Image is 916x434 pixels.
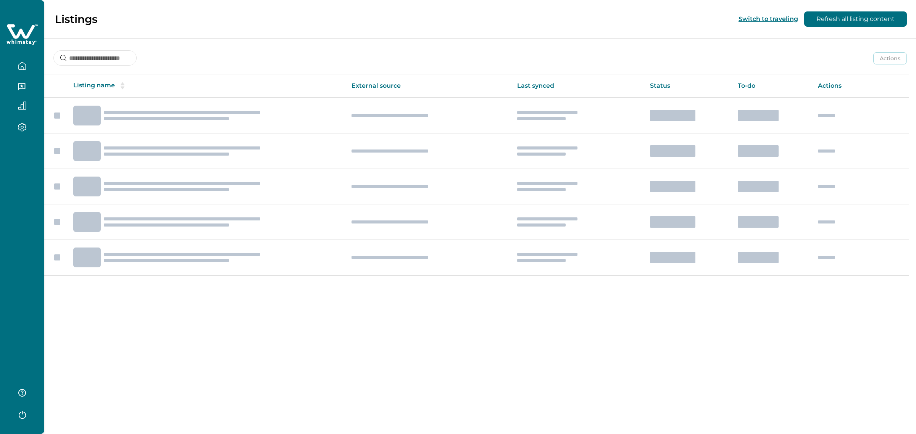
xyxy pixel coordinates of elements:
[732,74,812,98] th: To-do
[644,74,731,98] th: Status
[55,13,97,26] p: Listings
[812,74,909,98] th: Actions
[873,52,907,64] button: Actions
[115,82,130,90] button: sorting
[345,74,511,98] th: External source
[804,11,907,27] button: Refresh all listing content
[511,74,644,98] th: Last synced
[739,15,798,23] button: Switch to traveling
[67,74,345,98] th: Listing name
